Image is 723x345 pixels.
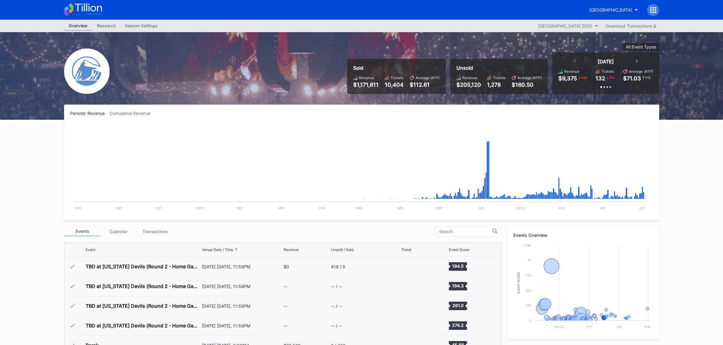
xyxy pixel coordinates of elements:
div: $160.50 [512,82,542,88]
text: 1k [527,258,531,262]
div: $205,120 [456,82,481,88]
text: 274.2 [452,323,464,328]
div: TBD at [US_STATE] Devils (Round 2 - Home Game 2) (Date TBD) (If Necessary) [86,283,200,289]
div: 419 / 0 [331,264,345,269]
text: Oct [639,206,646,210]
div: Events Overview [513,233,653,238]
div: Average (ATP) [415,75,440,80]
text: [DATE] [554,325,564,329]
div: Event Score [449,247,469,252]
text: 750 [526,273,531,277]
text: Event Score [517,272,520,294]
svg: Chart title [401,318,420,333]
div: $71.03 [623,75,641,82]
text: Mar [356,206,363,210]
div: -- [284,323,287,328]
div: Calendar [101,227,137,236]
text: May [436,206,443,210]
a: Season Settings [120,21,162,31]
text: Dec [237,206,243,210]
div: [GEOGRAPHIC_DATA] [589,7,632,12]
button: All Event Types [623,43,659,51]
div: [DATE] [DATE], 11:59PM [202,303,282,309]
div: 10,404 [385,82,404,88]
text: Jun [478,206,484,210]
text: Aug [558,206,565,210]
div: TBD at [US_STATE] Devils (Round 2 - Home Game 1) (Date TBD) (If Necessary) [86,263,200,270]
img: Devils-Logo.png [64,49,110,94]
div: -- / -- [331,323,342,328]
svg: Chart title [513,242,653,333]
text: Feb [319,206,325,210]
text: Oct [586,325,592,329]
text: Nov [196,206,203,210]
div: TBD at [US_STATE] Devils (Round 2 - Home Game 3) (Date TBD) (If Necessary) [86,303,200,309]
text: Apr [644,325,650,329]
div: 1,278 [487,82,506,88]
div: Tickets [493,75,506,80]
div: Sold [353,65,440,71]
div: 45 % [580,75,588,80]
text: Apr [397,206,403,210]
div: Unsold / Sold [331,247,353,252]
div: 132 [595,75,605,82]
div: Trend [401,247,411,252]
text: 261.0 [452,303,464,308]
button: Download Transactions [603,22,659,30]
div: 11 % [644,75,651,80]
div: -- [284,284,287,289]
div: -- / -- [331,284,342,289]
div: [GEOGRAPHIC_DATA] 2025 [538,23,592,28]
div: $0 [284,264,289,269]
div: Revenue [359,75,374,80]
div: Venue Date / Time [202,247,233,252]
div: Unsold [456,65,542,71]
div: Research [92,21,120,30]
div: TBD at [US_STATE] Devils (Round 2 - Home Game 4) (Date TBD) (If Necessary) [86,323,200,329]
div: Tickets [601,69,614,74]
div: All Event Types [626,44,656,49]
svg: Chart title [70,123,653,214]
div: Download Transactions [606,23,656,28]
text: [DATE] [516,206,526,210]
div: Event [86,247,95,252]
text: 1.25k [523,243,531,247]
svg: Chart title [401,279,420,294]
text: 194.3 [452,283,464,288]
text: 194.5 [452,263,464,269]
text: Oct [156,206,162,210]
a: Research [92,21,120,31]
div: $9,375 [558,75,577,82]
text: Jan [278,206,284,210]
input: Search [439,229,493,234]
div: Revenue [462,75,477,80]
div: -- [284,303,287,309]
svg: Chart title [401,298,420,313]
div: $112.61 [410,82,440,88]
div: -- / -- [331,303,342,309]
div: Transactions [137,227,173,236]
div: [DATE] [598,59,614,65]
button: [GEOGRAPHIC_DATA] 2025 [535,22,601,30]
div: Average (ATP) [517,75,542,80]
a: Overview [64,21,92,31]
div: Tickets [390,75,403,80]
text: Aug [75,206,81,210]
text: Sep [116,206,122,210]
div: Cumulative Revenue [110,111,155,116]
div: $1,171,611 [353,82,379,88]
div: [DATE] [DATE], 11:59PM [202,284,282,289]
text: 250 [526,303,531,307]
text: Sep [600,206,605,210]
div: Revenue [564,69,579,74]
div: 51 % [609,75,616,80]
div: Season Settings [120,21,162,30]
svg: Chart title [401,259,420,274]
div: [DATE] [DATE], 11:59PM [202,323,282,328]
div: [DATE] [DATE], 11:59PM [202,264,282,269]
div: Periodic Revenue [70,111,110,116]
text: 500 [526,289,531,292]
div: Average (ATP) [629,69,653,74]
div: Revenue [284,247,299,252]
